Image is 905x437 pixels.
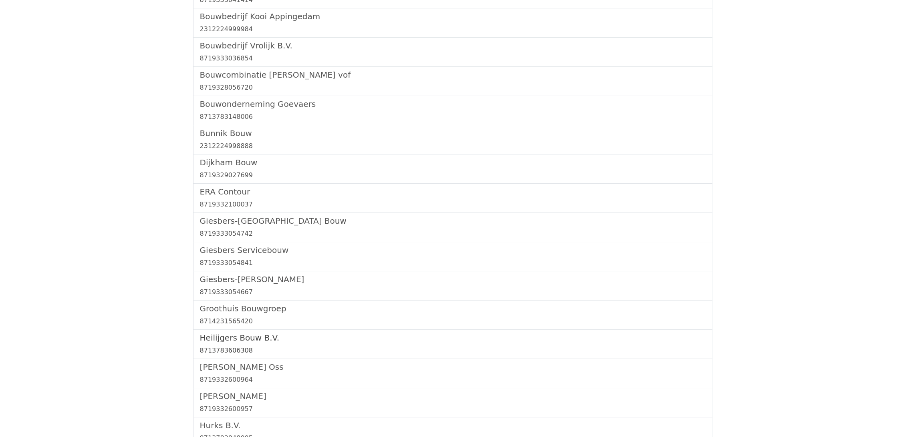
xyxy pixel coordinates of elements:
h5: Bouwonderneming Goevaers [200,99,705,109]
div: 8719333054742 [200,229,705,239]
a: Bouwbedrijf Kooi Appingedam2312224999984 [200,12,705,34]
a: ERA Contour8719332100037 [200,187,705,209]
div: 8714231565420 [200,317,705,326]
h5: Bunnik Bouw [200,128,705,138]
h5: Groothuis Bouwgroep [200,304,705,313]
div: 8713783148006 [200,112,705,122]
div: 8719329027699 [200,170,705,180]
h5: [PERSON_NAME] [200,391,705,401]
a: Giesbers Servicebouw8719333054841 [200,245,705,268]
div: 8719333054841 [200,258,705,268]
div: 8713783606308 [200,346,705,355]
div: 8719333054667 [200,287,705,297]
a: [PERSON_NAME]8719332600957 [200,391,705,414]
a: Groothuis Bouwgroep8714231565420 [200,304,705,326]
div: 8719328056720 [200,83,705,92]
a: Giesbers-[PERSON_NAME]8719333054667 [200,275,705,297]
h5: Giesbers Servicebouw [200,245,705,255]
div: 8719332600957 [200,404,705,414]
a: Giesbers-[GEOGRAPHIC_DATA] Bouw8719333054742 [200,216,705,239]
a: Heilijgers Bouw B.V.8713783606308 [200,333,705,355]
a: Bouwonderneming Goevaers8713783148006 [200,99,705,122]
div: 2312224998888 [200,141,705,151]
a: Bunnik Bouw2312224998888 [200,128,705,151]
h5: Giesbers-[GEOGRAPHIC_DATA] Bouw [200,216,705,226]
h5: Heilijgers Bouw B.V. [200,333,705,343]
h5: Bouwbedrijf Kooi Appingedam [200,12,705,21]
h5: Bouwcombinatie [PERSON_NAME] vof [200,70,705,80]
div: 8719333036854 [200,54,705,63]
a: [PERSON_NAME] Oss8719332600964 [200,362,705,385]
a: Dijkham Bouw8719329027699 [200,158,705,180]
div: 8719332100037 [200,200,705,209]
h5: Dijkham Bouw [200,158,705,167]
div: 8719332600964 [200,375,705,385]
a: Bouwcombinatie [PERSON_NAME] vof8719328056720 [200,70,705,92]
h5: Bouwbedrijf Vrolijk B.V. [200,41,705,50]
a: Bouwbedrijf Vrolijk B.V.8719333036854 [200,41,705,63]
h5: Giesbers-[PERSON_NAME] [200,275,705,284]
h5: [PERSON_NAME] Oss [200,362,705,372]
h5: Hurks B.V. [200,421,705,430]
div: 2312224999984 [200,24,705,34]
h5: ERA Contour [200,187,705,196]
